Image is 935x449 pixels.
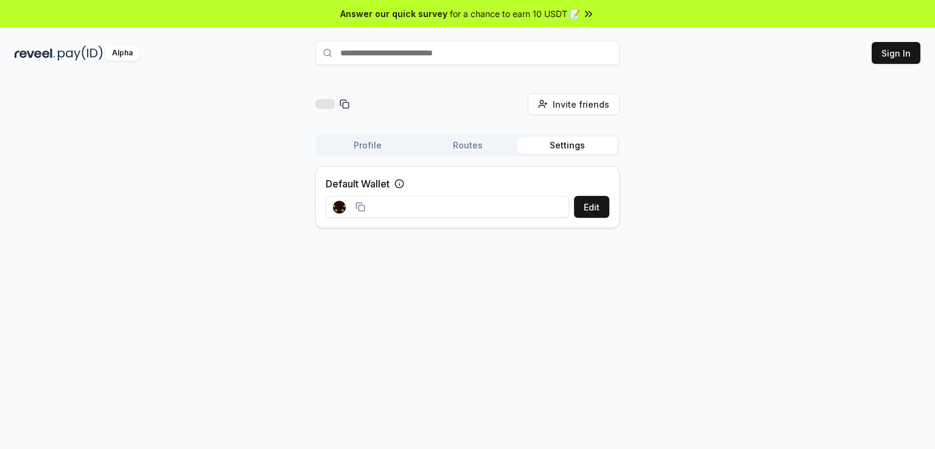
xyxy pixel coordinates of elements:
[872,42,920,64] button: Sign In
[326,176,390,191] label: Default Wallet
[574,196,609,218] button: Edit
[418,137,517,154] button: Routes
[318,137,418,154] button: Profile
[105,46,139,61] div: Alpha
[340,7,447,20] span: Answer our quick survey
[528,93,620,115] button: Invite friends
[15,46,55,61] img: reveel_dark
[553,98,609,111] span: Invite friends
[58,46,103,61] img: pay_id
[450,7,580,20] span: for a chance to earn 10 USDT 📝
[517,137,617,154] button: Settings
